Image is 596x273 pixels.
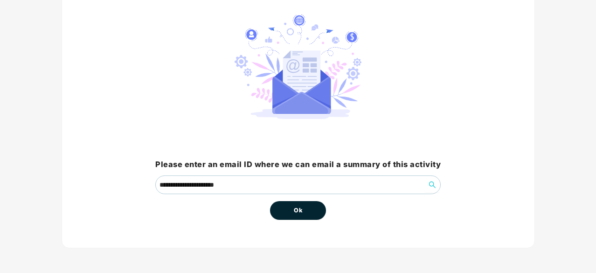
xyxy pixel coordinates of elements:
[425,181,440,189] span: search
[294,206,302,215] span: Ok
[425,177,440,192] button: search
[270,201,326,220] button: Ok
[235,14,361,119] img: svg+xml;base64,PHN2ZyB4bWxucz0iaHR0cDovL3d3dy53My5vcmcvMjAwMC9zdmciIHdpZHRoPSIyNzIuMjI0IiBoZWlnaH...
[155,159,441,171] h3: Please enter an email ID where we can email a summary of this activity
